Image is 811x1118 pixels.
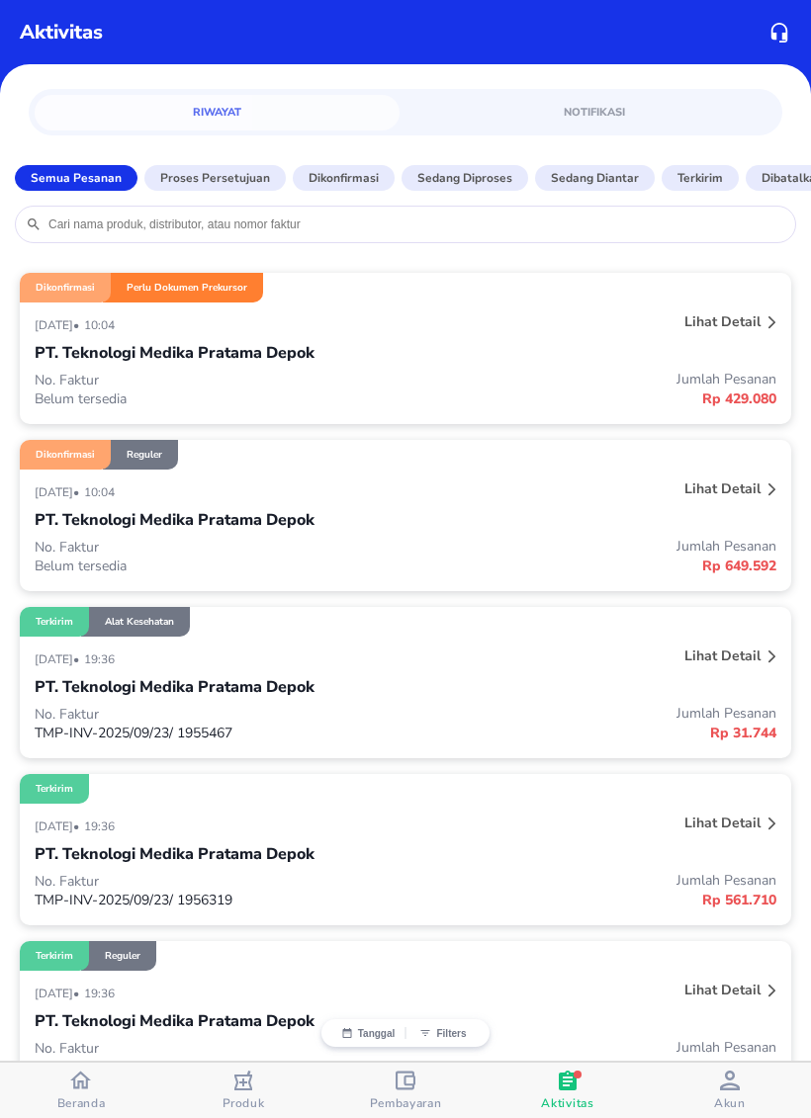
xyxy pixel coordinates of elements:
[29,89,782,130] div: simple tabs
[405,723,776,743] p: Rp 31.744
[411,95,776,130] a: Notifikasi
[684,646,761,665] p: Lihat detail
[35,508,315,532] p: PT. Teknologi Medika Pratama Depok
[162,1063,324,1118] button: Produk
[405,537,776,556] p: Jumlah Pesanan
[331,1027,405,1039] button: Tanggal
[35,317,84,333] p: [DATE] •
[405,388,776,409] p: Rp 429.080
[35,341,315,365] p: PT. Teknologi Medika Pratama Depok
[684,981,761,999] p: Lihat detail
[84,317,120,333] p: 10:04
[160,169,270,187] p: Proses Persetujuan
[36,615,73,629] p: Terkirim
[20,18,103,47] p: Aktivitas
[127,281,247,295] p: Perlu Dokumen Prekursor
[84,484,120,500] p: 10:04
[105,949,140,963] p: Reguler
[551,169,639,187] p: Sedang diantar
[84,986,120,1001] p: 19:36
[35,371,405,389] p: No. Faktur
[35,1009,315,1033] p: PT. Teknologi Medika Pratama Depok
[541,1095,593,1111] span: Aktivitas
[36,281,95,295] p: Dikonfirmasi
[35,1058,405,1076] p: TMP-INV-2025/09/23/ 1957180
[84,818,120,834] p: 19:36
[714,1095,746,1111] span: Akun
[684,312,761,331] p: Lihat detail
[223,1095,265,1111] span: Produk
[405,1057,776,1077] p: Rp 1.583.636
[649,1063,811,1118] button: Akun
[57,1095,106,1111] span: Beranda
[127,448,162,462] p: Reguler
[84,651,120,667] p: 19:36
[35,389,405,408] p: Belum tersedia
[684,479,761,498] p: Lihat detail
[405,370,776,388] p: Jumlah Pesanan
[662,165,739,191] button: Terkirim
[144,165,286,191] button: Proses Persetujuan
[35,651,84,667] p: [DATE] •
[324,1063,487,1118] button: Pembayaran
[487,1063,649,1118] button: Aktivitas
[46,103,388,122] span: Riwayat
[405,890,776,910] p: Rp 561.710
[36,782,73,796] p: Terkirim
[684,814,761,832] p: Lihat detail
[417,169,512,187] p: Sedang diproses
[36,448,95,462] p: Dikonfirmasi
[423,103,765,122] span: Notifikasi
[293,165,395,191] button: Dikonfirmasi
[31,169,122,187] p: Semua Pesanan
[36,949,73,963] p: Terkirim
[35,891,405,909] p: TMP-INV-2025/09/23/ 1956319
[35,538,405,557] p: No. Faktur
[405,1027,480,1039] button: Filters
[35,705,405,724] p: No. Faktur
[15,165,137,191] button: Semua Pesanan
[35,724,405,742] p: TMP-INV-2025/09/23/ 1955467
[35,818,84,834] p: [DATE] •
[35,95,400,130] a: Riwayat
[46,216,785,232] input: Cari nama produk, distributor, atau nomor faktur
[309,169,379,187] p: Dikonfirmasi
[370,1095,442,1111] span: Pembayaran
[35,484,84,500] p: [DATE] •
[405,704,776,723] p: Jumlah Pesanan
[535,165,655,191] button: Sedang diantar
[35,842,315,866] p: PT. Teknologi Medika Pratama Depok
[405,556,776,576] p: Rp 649.592
[405,1038,776,1057] p: Jumlah Pesanan
[35,872,405,891] p: No. Faktur
[402,165,528,191] button: Sedang diproses
[35,675,315,699] p: PT. Teknologi Medika Pratama Depok
[405,871,776,890] p: Jumlah Pesanan
[35,557,405,575] p: Belum tersedia
[105,615,174,629] p: Alat Kesehatan
[35,1039,405,1058] p: No. Faktur
[35,986,84,1001] p: [DATE] •
[677,169,723,187] p: Terkirim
